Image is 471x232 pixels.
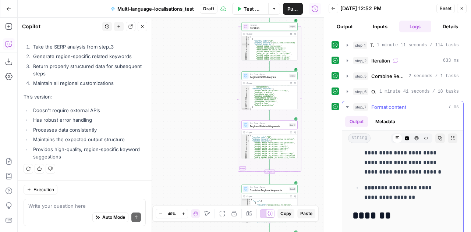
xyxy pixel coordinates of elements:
[277,209,294,218] button: Copy
[250,188,287,192] span: Combine Regional Keywords
[241,170,297,174] div: Complete
[289,187,296,190] div: Step 5
[353,103,368,111] span: step_7
[242,108,249,110] div: 16
[242,146,249,147] div: 7
[31,63,146,77] li: Return properly structured data for subsequent steps
[248,200,250,202] span: Toggle code folding, rows 2 through 93
[342,55,463,67] button: 633 ms
[31,116,146,124] li: Has robust error handling
[247,33,288,36] div: Output
[448,104,459,110] span: 7 ms
[371,57,390,64] span: Iteration
[242,138,249,140] div: 3
[342,70,463,82] button: 2 seconds / 1 tasks
[31,53,146,60] li: Generate region-specific related keywords
[31,43,146,50] li: Take the SERP analysis from step_3
[242,199,251,200] div: 1
[242,56,249,58] div: 12
[247,195,288,198] div: Output
[247,131,288,134] div: Output
[247,43,249,45] span: Toggle code folding, rows 5 through 26
[342,101,463,113] button: 7 ms
[242,45,249,47] div: 6
[242,40,249,42] div: 3
[353,72,368,80] span: step_5
[371,72,406,80] span: Combine Regional Keywords
[31,136,146,143] li: Maintains the expected output structure
[242,202,251,204] div: 3
[342,39,463,51] button: 1 minute 11 seconds / 114 tasks
[250,73,287,76] span: Run Code · Python
[297,209,315,218] button: Paste
[269,174,270,184] g: Edge from step_2-iteration-end to step_5
[102,214,125,221] span: Auto Mode
[242,101,249,103] div: 12
[289,123,296,126] div: Step 4
[247,82,288,85] div: Output
[242,147,249,149] div: 8
[247,88,249,90] span: Toggle code folding, rows 5 through 15
[379,88,459,95] span: 1 minute 41 seconds / 18 tasks
[242,200,251,202] div: 2
[242,99,249,101] div: 11
[250,122,287,125] span: Run Code · Python
[242,158,249,160] div: 14
[242,88,249,90] div: 5
[342,86,463,97] button: 1 minute 41 seconds / 18 tasks
[24,185,57,194] button: Execution
[31,146,146,160] li: Provides high-quality, region-specific keyword suggestions
[242,38,249,40] div: 2
[242,142,249,144] div: 5
[247,135,249,136] span: Toggle code folding, rows 1 through 25
[283,3,303,15] button: Publish
[242,42,249,44] div: 4
[242,104,249,106] div: 14
[244,5,264,13] span: Test Workflow
[241,185,297,223] div: Run Code · PythonCombine Regional KeywordsStep 5Output{ "en_gb":[ { "keyword":"social media recru...
[242,95,249,97] div: 9
[106,3,198,15] button: Multi-language-localisations_test
[248,199,250,200] span: Toggle code folding, rows 1 through 164
[242,51,249,53] div: 9
[370,42,374,49] span: Translation LLM
[232,3,268,15] button: Test Workflow
[242,85,249,88] div: 4
[203,6,214,12] span: Draft
[242,154,249,156] div: 12
[242,49,249,51] div: 8
[241,71,297,110] div: Run Code · PythonRegional SERP AnalysisStep 3Output "primary_keyword_extracted":"social media rec...
[250,26,287,30] span: Iteration
[353,42,367,49] span: step_1
[248,202,250,204] span: Toggle code folding, rows 3 through 8
[241,22,297,60] div: LoopIterationIterationStep 2Output[ { "country_code":"GB", "primary_keyword":"social media recrui...
[371,116,400,127] button: Metadata
[280,210,291,217] span: Copy
[443,57,459,64] span: 633 ms
[241,121,297,159] div: Run Code · PythonRegional Related KeywordsStep 4Output{ "country_code":"GB", "primary_keyword":"s...
[371,88,376,95] span: Optimization
[242,97,249,99] div: 10
[242,90,249,92] div: 6
[242,204,251,206] div: 4
[242,156,249,158] div: 13
[242,60,249,62] div: 14
[434,21,467,32] button: Details
[250,124,287,128] span: Regional Related Keywords
[242,151,249,153] div: 10
[377,42,459,49] span: 1 minute 11 seconds / 114 tasks
[242,54,249,56] div: 11
[399,21,432,32] button: Logs
[371,103,406,111] span: Format content
[289,25,296,28] div: Step 2
[300,210,312,217] span: Paste
[247,36,249,38] span: Toggle code folding, rows 1 through 80
[287,5,298,13] span: Publish
[242,93,249,95] div: 8
[289,74,296,78] div: Step 3
[264,170,275,174] div: Complete
[242,36,249,38] div: 1
[345,116,368,127] button: Output
[242,43,249,45] div: 5
[242,144,249,146] div: 6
